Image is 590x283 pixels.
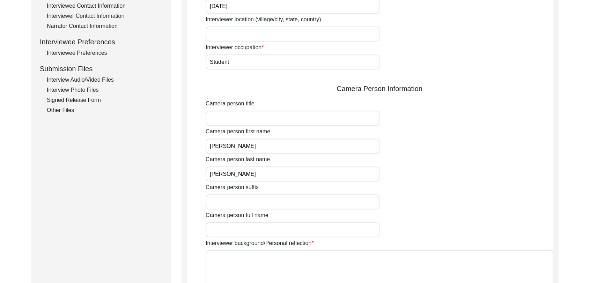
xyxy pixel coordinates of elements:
div: Interview Photo Files [47,86,163,94]
label: Camera person first name [206,127,270,136]
div: Other Files [47,106,163,114]
div: Camera Person Information [206,83,553,94]
div: Interviewee Contact Information [47,2,163,10]
div: Signed Release Form [47,96,163,104]
label: Camera person title [206,99,255,108]
div: Interviewee Preferences [40,37,163,47]
div: Interviewer Contact Information [47,12,163,20]
label: Camera person suffix [206,183,259,192]
div: Interview Audio/Video Files [47,76,163,84]
label: Interviewer background/Personal reflection [206,239,314,247]
div: Narrator Contact Information [47,22,163,30]
label: Interviewer occupation [206,43,264,52]
div: Interviewee Preferences [47,49,163,57]
div: Submission Files [40,64,163,74]
label: Camera person last name [206,155,270,164]
label: Camera person full name [206,211,268,219]
label: Interviewer location (village/city, state, country) [206,15,321,24]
